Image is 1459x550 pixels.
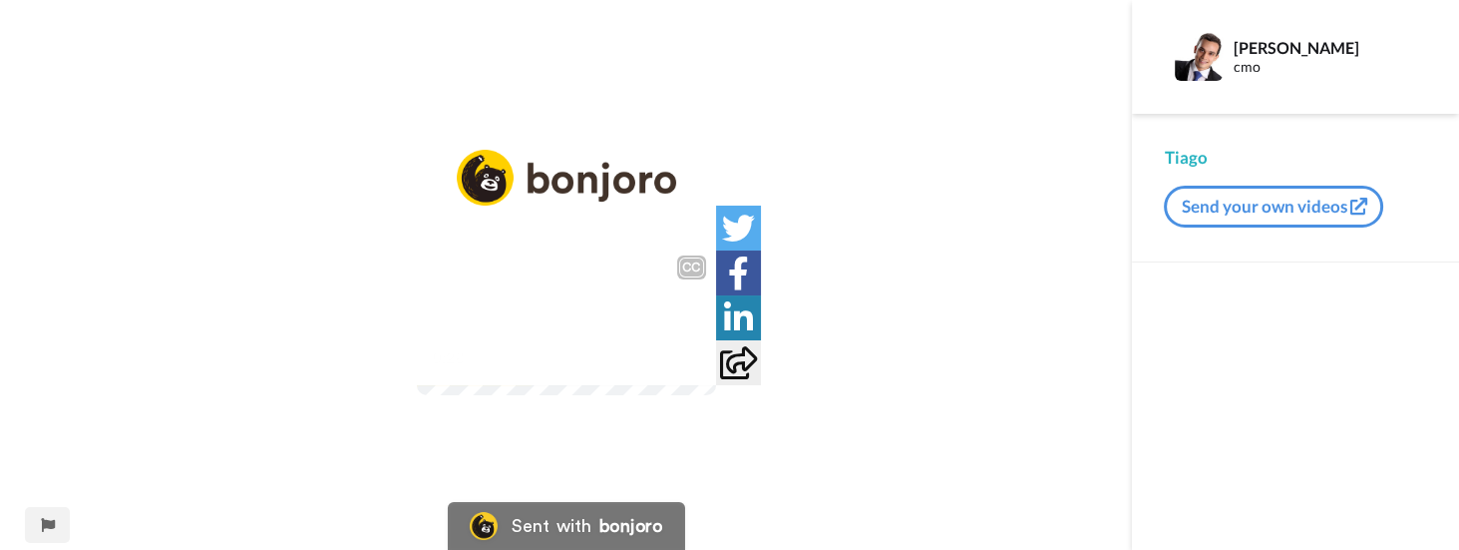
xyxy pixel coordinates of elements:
span: / [470,345,477,369]
div: bonjoro [599,517,663,535]
a: Bonjoro LogoSent withbonjoro [448,502,685,550]
button: Send your own videos [1164,186,1383,228]
img: Bonjoro Logo [470,512,498,540]
div: [PERSON_NAME] [1233,38,1426,57]
img: Profile Image [1175,33,1223,81]
div: cmo [1233,59,1426,76]
span: 0:28 [431,345,466,369]
div: Sent with [512,517,591,535]
div: Tiago [1164,146,1427,170]
div: CC [679,258,704,277]
span: 1:12 [481,345,516,369]
img: logo_full.png [457,150,676,207]
img: Full screen [678,347,698,367]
